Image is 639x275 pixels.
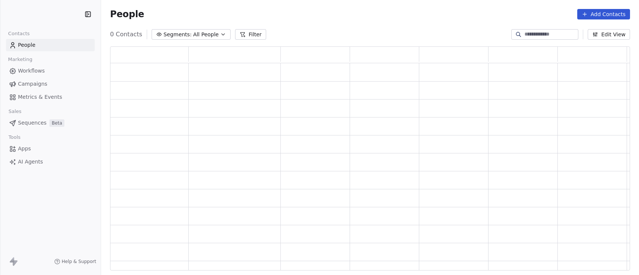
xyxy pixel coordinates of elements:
[6,65,95,77] a: Workflows
[18,67,45,75] span: Workflows
[235,29,266,40] button: Filter
[18,119,46,127] span: Sequences
[6,117,95,129] a: SequencesBeta
[62,259,96,265] span: Help & Support
[6,91,95,103] a: Metrics & Events
[18,80,47,88] span: Campaigns
[577,9,630,19] button: Add Contacts
[49,119,64,127] span: Beta
[588,29,630,40] button: Edit View
[164,31,192,39] span: Segments:
[6,78,95,90] a: Campaigns
[5,54,36,65] span: Marketing
[5,132,24,143] span: Tools
[193,31,219,39] span: All People
[6,143,95,155] a: Apps
[110,30,142,39] span: 0 Contacts
[18,145,31,153] span: Apps
[18,158,43,166] span: AI Agents
[5,106,25,117] span: Sales
[110,9,144,20] span: People
[5,28,33,39] span: Contacts
[54,259,96,265] a: Help & Support
[6,156,95,168] a: AI Agents
[18,41,36,49] span: People
[6,39,95,51] a: People
[18,93,62,101] span: Metrics & Events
